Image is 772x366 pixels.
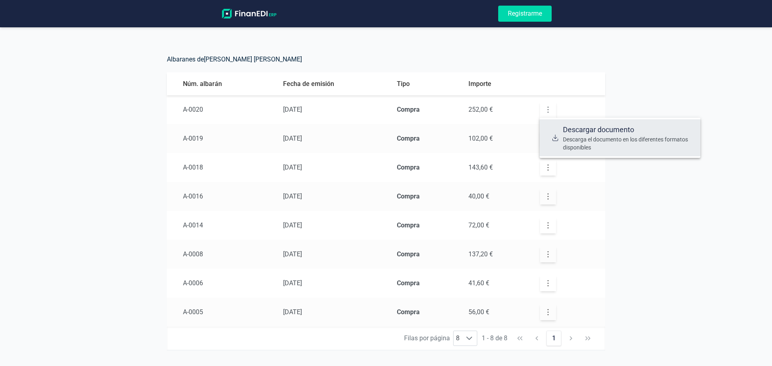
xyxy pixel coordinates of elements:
[183,106,203,113] span: A-0020
[468,192,489,200] span: 40,00 €
[283,192,302,200] span: [DATE]
[468,279,489,287] span: 41,60 €
[397,250,420,258] strong: Compra
[397,192,420,200] strong: Compra
[183,221,203,229] span: A-0014
[283,279,302,287] span: [DATE]
[468,80,491,88] span: Importe
[546,331,562,346] button: 1
[283,135,302,142] span: [DATE]
[468,308,489,316] span: 56,00 €
[397,308,420,316] strong: Compra
[397,80,410,88] span: Tipo
[397,106,420,113] strong: Compra
[183,80,222,88] span: Núm. albarán
[397,221,420,229] strong: Compra
[397,279,420,287] strong: Compra
[478,331,511,346] span: 1 - 8 de 8
[183,135,203,142] span: A-0019
[468,106,493,113] span: 252,00 €
[397,135,420,142] strong: Compra
[183,192,203,200] span: A-0016
[283,221,302,229] span: [DATE]
[220,9,278,18] img: logo
[468,250,493,258] span: 137,20 €
[183,250,203,258] span: A-0008
[498,6,552,22] button: Registrarme
[283,106,302,113] span: [DATE]
[404,333,450,343] span: Filas por página
[283,164,302,171] span: [DATE]
[397,164,420,171] strong: Compra
[563,135,694,151] span: Descarga el documento en los diferentes formatos disponibles
[468,164,493,171] span: 143,60 €
[563,124,694,135] span: Descargar documento
[468,221,489,229] span: 72,00 €
[167,53,605,72] h5: Albaranes de [PERSON_NAME] [PERSON_NAME]
[283,308,302,316] span: [DATE]
[283,250,302,258] span: [DATE]
[454,331,462,346] span: 8
[183,164,203,171] span: A-0018
[468,135,493,142] span: 102,00 €
[183,308,203,316] span: A-0005
[283,80,334,88] span: Fecha de emisión
[183,279,203,287] span: A-0006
